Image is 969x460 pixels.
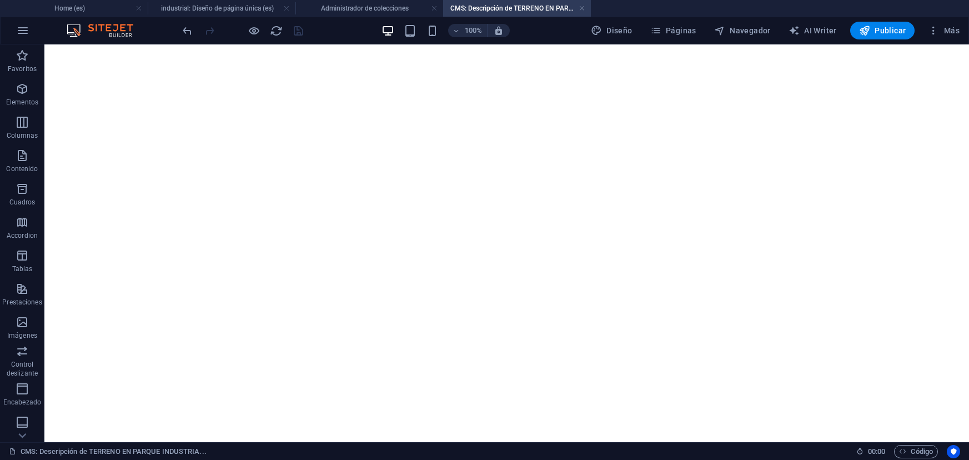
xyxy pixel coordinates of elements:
[876,447,877,456] span: :
[247,24,260,37] button: Haz clic para salir del modo de previsualización y seguir editando
[64,24,147,37] img: Editor Logo
[148,2,295,14] h4: industrial: Diseño de página única (es)
[269,24,283,37] button: reload
[9,445,207,458] a: Haz clic para cancelar la selección y doble clic para abrir páginas
[6,98,38,107] p: Elementos
[295,2,443,14] h4: Administrador de colecciones
[7,231,38,240] p: Accordion
[714,25,771,36] span: Navegador
[181,24,194,37] i: Deshacer: Cambiar texto (Ctrl+Z)
[586,22,637,39] div: Diseño (Ctrl+Alt+Y)
[7,131,38,140] p: Columnas
[591,25,632,36] span: Diseño
[923,22,964,39] button: Más
[180,24,194,37] button: undo
[789,25,837,36] span: AI Writer
[850,22,915,39] button: Publicar
[448,24,488,37] button: 100%
[8,64,37,73] p: Favoritos
[3,398,41,407] p: Encabezado
[12,264,33,273] p: Tablas
[646,22,701,39] button: Páginas
[9,198,36,207] p: Cuadros
[443,2,591,14] h4: CMS: Descripción de TERRENO EN PARQUE INDUSTRIA...
[2,298,42,307] p: Prestaciones
[6,164,38,173] p: Contenido
[928,25,960,36] span: Más
[899,445,933,458] span: Código
[710,22,775,39] button: Navegador
[494,26,504,36] i: Al redimensionar, ajustar el nivel de zoom automáticamente para ajustarse al dispositivo elegido.
[859,25,906,36] span: Publicar
[650,25,696,36] span: Páginas
[586,22,637,39] button: Diseño
[894,445,938,458] button: Código
[7,331,37,340] p: Imágenes
[856,445,886,458] h6: Tiempo de la sesión
[868,445,885,458] span: 00 00
[784,22,841,39] button: AI Writer
[270,24,283,37] i: Volver a cargar página
[947,445,960,458] button: Usercentrics
[465,24,483,37] h6: 100%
